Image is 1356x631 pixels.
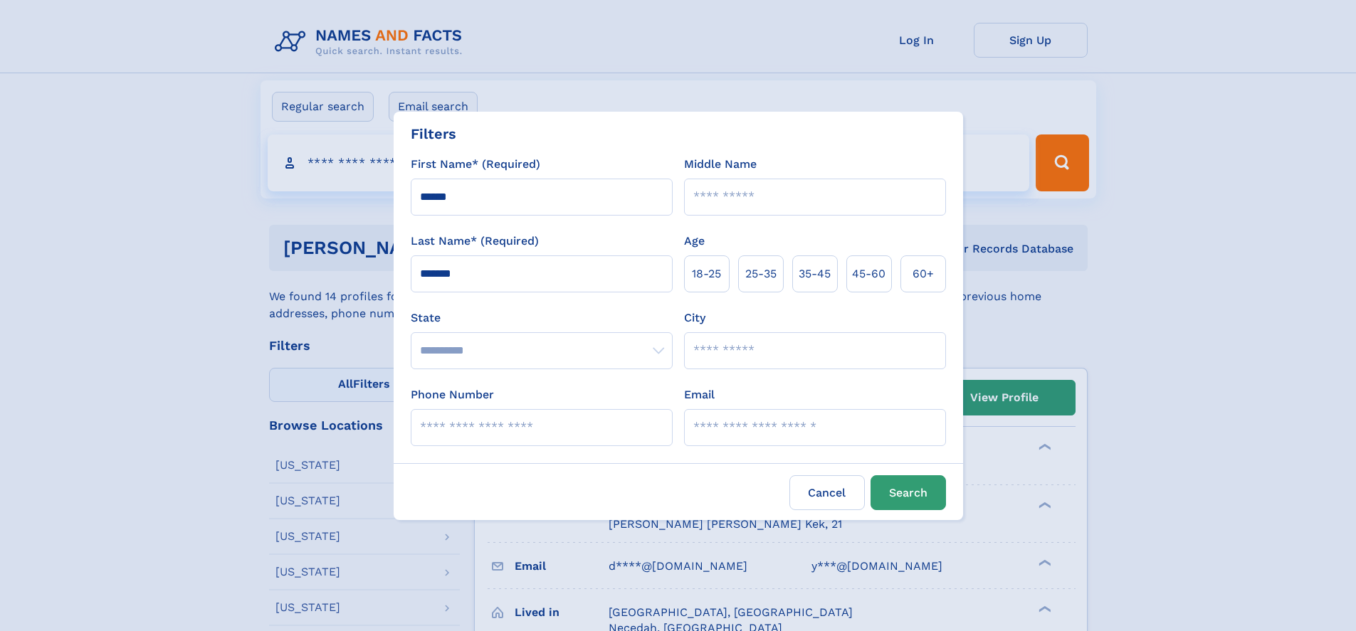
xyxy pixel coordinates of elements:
label: City [684,309,705,327]
span: 35‑45 [799,265,831,282]
label: Age [684,233,705,250]
span: 25‑35 [745,265,777,282]
label: Cancel [789,475,865,510]
label: Email [684,386,715,403]
span: 18‑25 [692,265,721,282]
label: First Name* (Required) [411,156,540,173]
label: Last Name* (Required) [411,233,539,250]
div: Filters [411,123,456,144]
span: 60+ [913,265,934,282]
label: Middle Name [684,156,757,173]
button: Search [871,475,946,510]
label: Phone Number [411,386,494,403]
label: State [411,309,673,327]
span: 45‑60 [852,265,885,282]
